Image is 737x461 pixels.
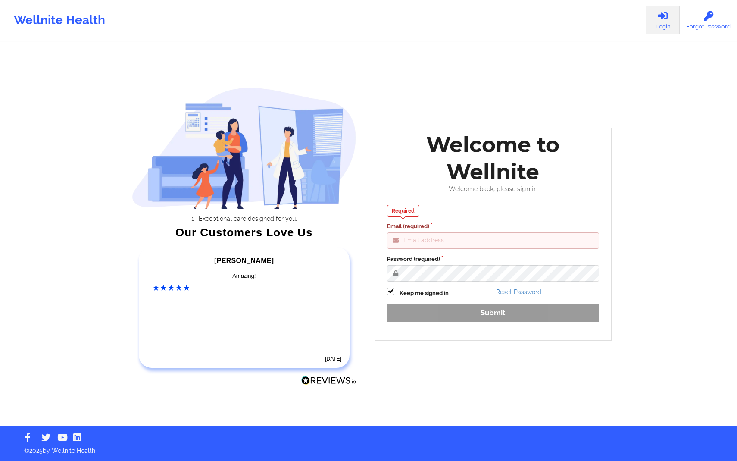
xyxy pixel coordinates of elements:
div: Welcome back, please sign in [381,185,605,193]
a: Reviews.io Logo [301,376,356,387]
p: © 2025 by Wellnite Health [18,440,719,455]
label: Keep me signed in [400,289,449,298]
img: wellnite-auth-hero_200.c722682e.png [132,87,357,209]
label: Email (required) [387,222,599,231]
input: Email address [387,232,599,249]
div: Required [387,205,419,217]
li: Exceptional care designed for you. [139,215,356,222]
time: [DATE] [325,356,341,362]
div: Welcome to Wellnite [381,131,605,185]
img: Reviews.io Logo [301,376,356,385]
a: Login [646,6,680,34]
a: Reset Password [496,289,541,295]
div: Amazing! [153,272,336,280]
label: Password (required) [387,255,599,263]
a: Forgot Password [680,6,737,34]
div: Our Customers Love Us [132,228,357,237]
span: [PERSON_NAME] [214,257,274,264]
